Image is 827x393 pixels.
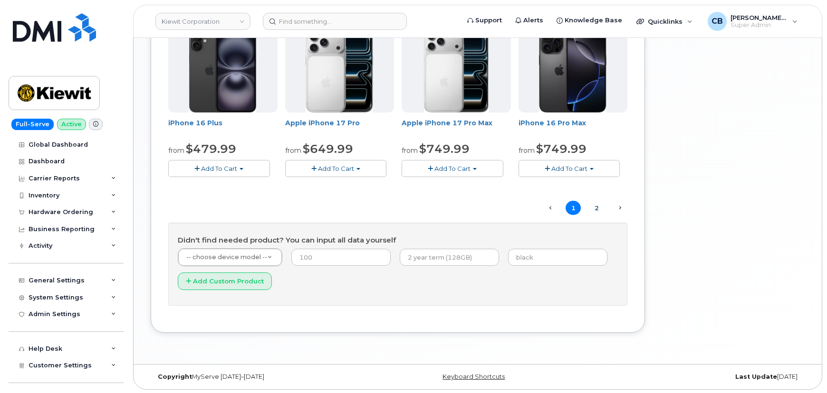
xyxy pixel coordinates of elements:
[263,13,407,30] input: Find something...
[424,29,489,112] img: iphone_17_pro_max.png
[285,146,301,155] small: from
[402,160,503,177] button: Add To Cart
[786,352,820,386] iframe: Messenger Launcher
[186,142,236,156] span: $479.99
[189,29,256,112] img: iphone_16_plus.png
[285,119,360,127] a: Apple iPhone 17 Pro
[519,146,535,155] small: from
[519,118,628,137] div: iPhone 16 Pro Max
[508,249,607,266] input: black
[735,373,777,380] strong: Last Update
[419,142,470,156] span: $749.99
[630,12,699,31] div: Quicklinks
[291,249,391,266] input: 100
[178,236,618,244] h4: Didn't find needed product? You can input all data yourself
[566,201,581,215] span: 1
[519,119,586,127] a: iPhone 16 Pro Max
[168,118,278,137] div: iPhone 16 Plus
[712,16,723,27] span: CB
[648,18,683,25] span: Quicklinks
[285,118,394,137] div: Apple iPhone 17 Pro
[523,16,543,25] span: Alerts
[519,160,620,177] button: Add To Cart
[442,373,505,380] a: Keyboard Shortcuts
[539,29,606,112] img: iphone_16_pro.png
[201,165,237,172] span: Add To Cart
[178,272,272,290] button: Add Custom Product
[551,165,587,172] span: Add To Cart
[550,11,629,30] a: Knowledge Base
[318,165,354,172] span: Add To Cart
[306,29,373,112] img: iphone_17_pro.png
[168,119,222,127] a: iPhone 16 Plus
[731,21,788,29] span: Super Admin
[168,146,184,155] small: from
[475,16,502,25] span: Support
[542,202,558,214] span: ← Previous
[402,119,492,127] a: Apple iPhone 17 Pro Max
[612,202,627,214] a: Next →
[461,11,509,30] a: Support
[589,201,604,215] a: 2
[565,16,622,25] span: Knowledge Base
[178,249,282,266] a: -- choose device model --
[587,373,805,381] div: [DATE]
[509,11,550,30] a: Alerts
[402,118,511,137] div: Apple iPhone 17 Pro Max
[186,253,267,261] span: -- choose device model --
[400,249,499,266] input: 2 year term (128GB)
[701,12,804,31] div: Chris Brian
[168,160,270,177] button: Add To Cart
[155,13,250,30] a: Kiewit Corporation
[434,165,471,172] span: Add To Cart
[285,160,387,177] button: Add To Cart
[303,142,353,156] span: $649.99
[151,373,369,381] div: MyServe [DATE]–[DATE]
[158,373,192,380] strong: Copyright
[402,146,418,155] small: from
[731,14,788,21] span: [PERSON_NAME] [PERSON_NAME]
[536,142,587,156] span: $749.99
